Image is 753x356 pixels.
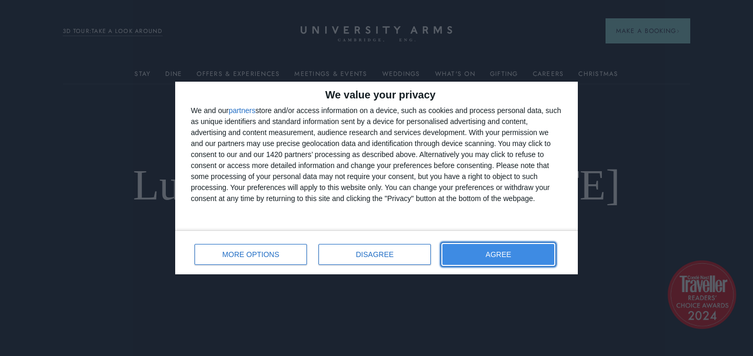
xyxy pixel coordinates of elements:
button: AGREE [442,244,554,265]
span: AGREE [486,251,511,258]
button: DISAGREE [318,244,431,265]
span: MORE OPTIONS [222,251,279,258]
h2: We value your privacy [191,90,562,100]
div: We and our store and/or access information on a device, such as cookies and process personal data... [191,105,562,204]
button: partners [229,107,255,114]
span: DISAGREE [356,251,394,258]
div: qc-cmp2-ui [175,82,578,274]
button: MORE OPTIONS [195,244,307,265]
